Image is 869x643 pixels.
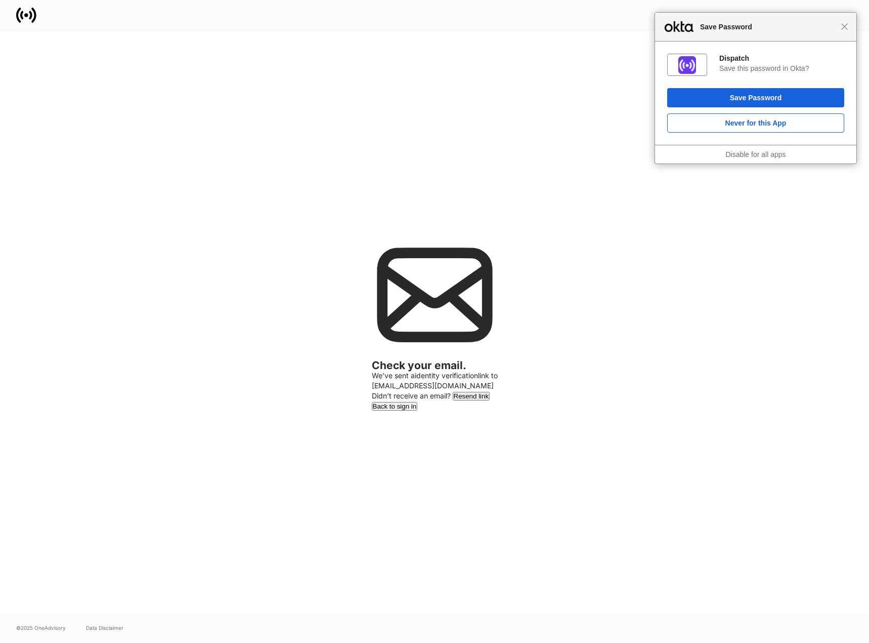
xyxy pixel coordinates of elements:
[16,624,66,632] span: © 2025 OneAdvisory
[695,21,841,33] span: Save Password
[667,88,844,107] button: Save Password
[372,371,498,391] p: We’ve sent a identity verification link to [EMAIL_ADDRESS][DOMAIN_NAME]
[453,392,490,400] button: Resend link
[719,54,844,63] div: Dispatch
[86,624,123,632] a: Data Disclaimer
[373,403,417,410] div: Back to sign in
[725,150,786,158] a: Disable for all apps
[841,23,848,30] span: Close
[372,360,498,371] h2: Check your email.
[678,56,696,74] img: IoaI0QAAAAZJREFUAwDpn500DgGa8wAAAABJRU5ErkJggg==
[454,393,489,399] div: Resend link
[667,113,844,133] button: Never for this App
[372,391,498,401] div: Didn’t receive an email?
[372,402,418,411] button: Back to sign in
[719,64,844,73] div: Save this password in Okta?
